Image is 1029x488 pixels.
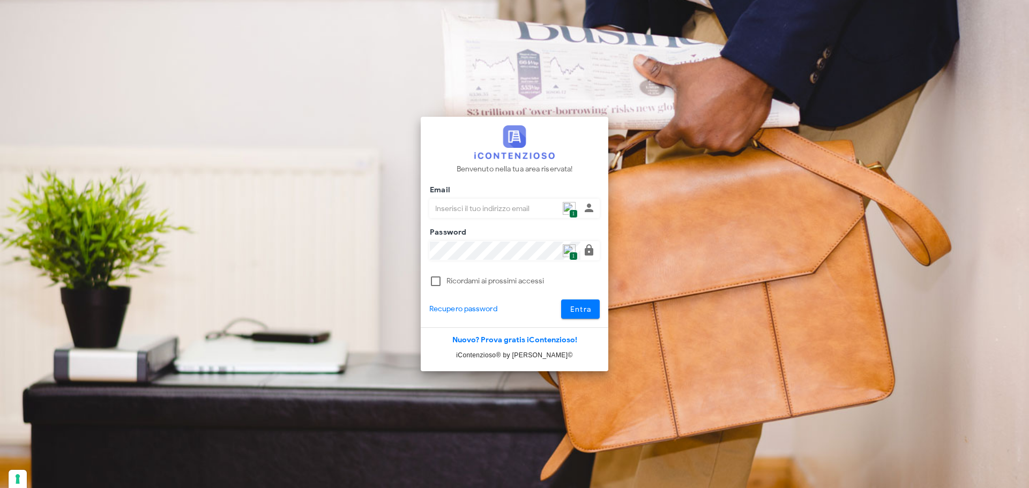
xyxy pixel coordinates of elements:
[446,276,600,287] label: Ricordami ai prossimi accessi
[563,202,576,215] img: npw-badge-icon.svg
[570,305,592,314] span: Entra
[421,350,608,361] p: iContenzioso® by [PERSON_NAME]©
[9,470,27,488] button: Le tue preferenze relative al consenso per le tecnologie di tracciamento
[427,227,467,238] label: Password
[569,252,577,261] span: 1
[430,199,580,217] input: Inserisci il tuo indirizzo email
[569,209,577,219] span: 1
[427,185,450,196] label: Email
[563,244,576,257] img: npw-badge-icon.svg
[457,163,573,175] p: Benvenuto nella tua area riservata!
[429,303,497,315] a: Recupero password
[452,335,577,344] a: Nuovo? Prova gratis iContenzioso!
[561,299,600,319] button: Entra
